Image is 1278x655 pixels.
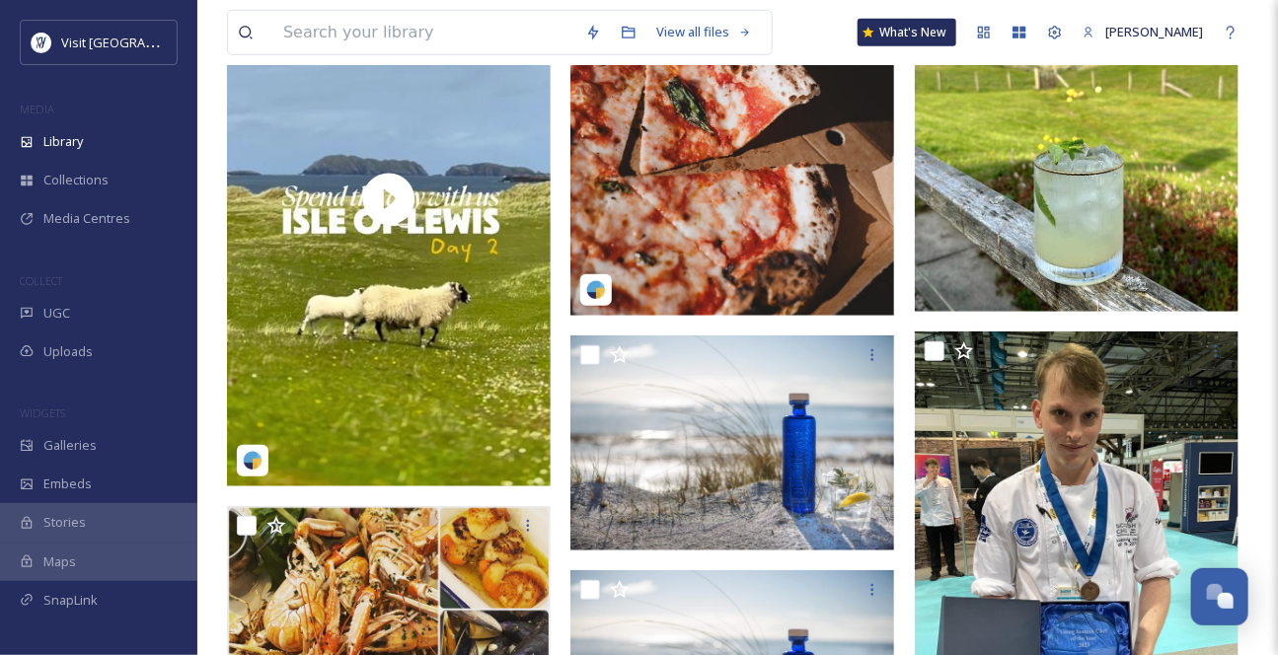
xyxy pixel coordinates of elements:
span: Galleries [43,436,97,455]
img: snapsea-logo.png [586,280,606,300]
span: WIDGETS [20,405,65,420]
input: Search your library [273,11,575,54]
img: Untitled%20design%20%2897%29.png [32,33,51,52]
a: [PERSON_NAME] [1073,13,1213,51]
span: UGC [43,304,70,323]
button: Open Chat [1191,568,1248,625]
a: What's New [858,19,956,46]
span: [PERSON_NAME] [1105,23,1203,40]
span: Stories [43,513,86,532]
a: View all files [646,13,762,51]
span: MEDIA [20,102,54,116]
span: COLLECT [20,273,62,288]
img: snapsea-logo.png [243,451,263,471]
span: Uploads [43,342,93,361]
span: Media Centres [43,209,130,228]
img: Downpour new bottle launch 6.jpeg [570,335,894,550]
span: SnapLink [43,591,98,610]
span: Visit [GEOGRAPHIC_DATA] [61,33,214,51]
span: Embeds [43,474,92,493]
span: Collections [43,171,109,189]
span: Library [43,132,83,151]
span: Maps [43,552,76,571]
